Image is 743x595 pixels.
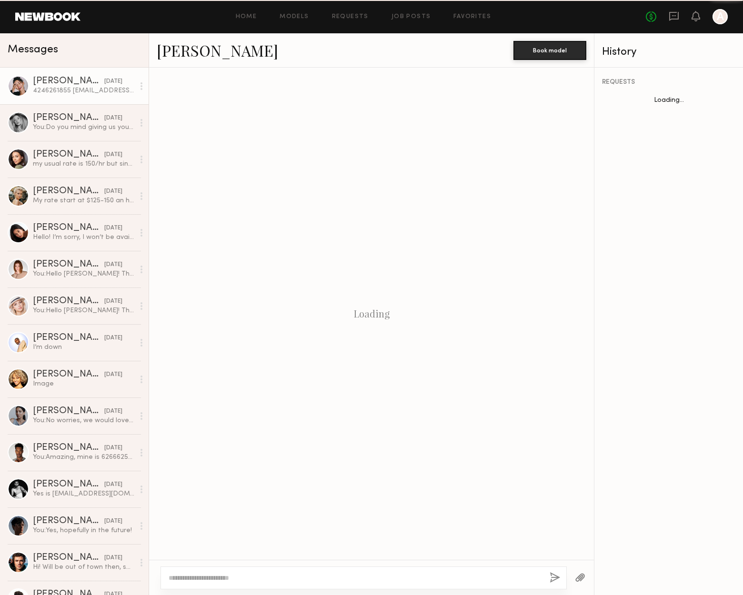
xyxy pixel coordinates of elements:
div: You: No worries, we would love to book you for a future shoot sometime! [33,416,134,425]
div: [DATE] [104,114,122,123]
a: A [713,9,728,24]
div: [DATE] [104,187,122,196]
div: You: Amazing, mine is 6266625436! Will email out a day of schedule soon. [33,453,134,462]
a: Job Posts [392,14,431,20]
div: I’m down [33,343,134,352]
div: [DATE] [104,77,122,86]
div: [PERSON_NAME] [33,443,104,453]
div: [PERSON_NAME] [33,553,104,563]
a: [PERSON_NAME] [157,40,278,60]
div: [PERSON_NAME] [33,187,104,196]
span: Messages [8,44,58,55]
div: my usual rate is 150/hr but since you guys are OC based and a smaller launch i’d be willing to do... [33,159,134,169]
button: Book model [513,41,586,60]
div: History [602,47,735,58]
div: [DATE] [104,260,122,269]
div: [PERSON_NAME] [33,77,104,86]
div: Hi! Will be out of town then, sorry! [33,563,134,572]
div: You: Hello [PERSON_NAME]! This is [PERSON_NAME], the Head of Branding of the company KraftGeek, w... [33,269,134,278]
div: [DATE] [104,480,122,489]
div: You: Hello [PERSON_NAME]! This is [PERSON_NAME], the Head of Branding of the company KraftGeek, w... [33,306,134,315]
div: [PERSON_NAME] [33,407,104,416]
div: [DATE] [104,407,122,416]
div: [DATE] [104,444,122,453]
div: [DATE] [104,150,122,159]
div: My rate start at $125-150 an hour, depending on the usage. [33,196,134,205]
div: Hello! I’m sorry, I won’t be available that day! [33,233,134,242]
div: [DATE] [104,370,122,379]
div: [DATE] [104,297,122,306]
div: [PERSON_NAME] [33,223,104,233]
div: [PERSON_NAME] [33,150,104,159]
a: Favorites [453,14,491,20]
div: Loading [354,308,390,319]
div: [PERSON_NAME] [33,516,104,526]
div: [PERSON_NAME] [33,333,104,343]
div: [PERSON_NAME] [33,480,104,489]
div: 4246261855 [EMAIL_ADDRESS][DOMAIN_NAME] [33,86,134,95]
div: [PERSON_NAME] [33,260,104,269]
div: [DATE] [104,517,122,526]
div: [PERSON_NAME] [33,297,104,306]
div: [PERSON_NAME] [33,113,104,123]
a: Models [280,14,309,20]
a: Home [236,14,257,20]
div: Yes is [EMAIL_ADDRESS][DOMAIN_NAME] [33,489,134,498]
div: [PERSON_NAME] [33,370,104,379]
div: Image [33,379,134,388]
a: Book model [513,46,586,54]
div: You: Do you mind giving us your contact info for scheduling specifics? [33,123,134,132]
div: [DATE] [104,334,122,343]
div: [DATE] [104,224,122,233]
div: [DATE] [104,554,122,563]
a: Requests [332,14,369,20]
div: You: Yes, hopefully in the future! [33,526,134,535]
div: REQUESTS [602,79,735,86]
div: Loading... [594,97,743,104]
